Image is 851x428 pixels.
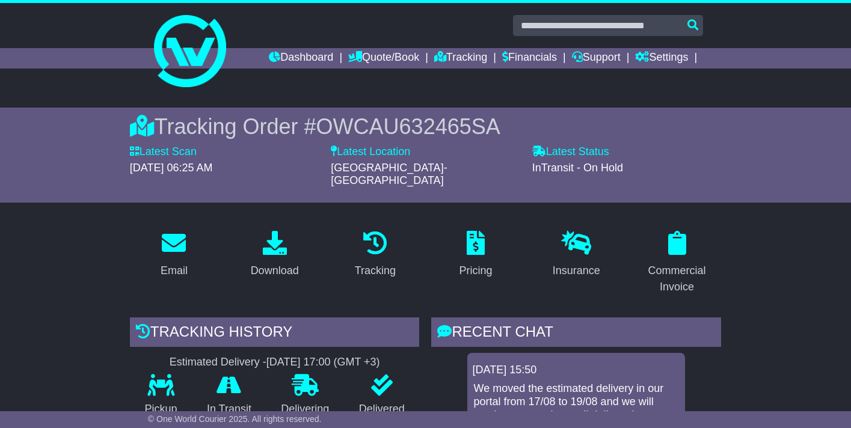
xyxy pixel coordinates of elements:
[633,227,721,299] a: Commercial Invoice
[635,48,688,69] a: Settings
[348,48,419,69] a: Quote/Book
[572,48,621,69] a: Support
[148,414,322,424] span: © One World Courier 2025. All rights reserved.
[331,145,410,159] label: Latest Location
[459,263,493,279] div: Pricing
[472,364,680,377] div: [DATE] 15:50
[355,263,396,279] div: Tracking
[553,263,600,279] div: Insurance
[192,403,266,416] p: In Transit
[266,403,344,416] p: Delivering
[130,356,420,369] div: Estimated Delivery -
[130,317,420,350] div: Tracking history
[344,403,419,416] p: Delivered
[545,227,608,283] a: Insurance
[266,356,380,369] div: [DATE] 17:00 (GMT +3)
[641,263,713,295] div: Commercial Invoice
[434,48,487,69] a: Tracking
[532,162,623,174] span: InTransit - On Hold
[243,227,307,283] a: Download
[316,114,500,139] span: OWCAU632465SA
[130,403,192,416] p: Pickup
[130,145,197,159] label: Latest Scan
[431,317,721,350] div: RECENT CHAT
[153,227,195,283] a: Email
[130,114,721,139] div: Tracking Order #
[130,162,213,174] span: [DATE] 06:25 AM
[161,263,188,279] div: Email
[251,263,299,279] div: Download
[347,227,404,283] a: Tracking
[532,145,609,159] label: Latest Status
[331,162,447,187] span: [GEOGRAPHIC_DATA]-[GEOGRAPHIC_DATA]
[502,48,557,69] a: Financials
[269,48,333,69] a: Dashboard
[452,227,500,283] a: Pricing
